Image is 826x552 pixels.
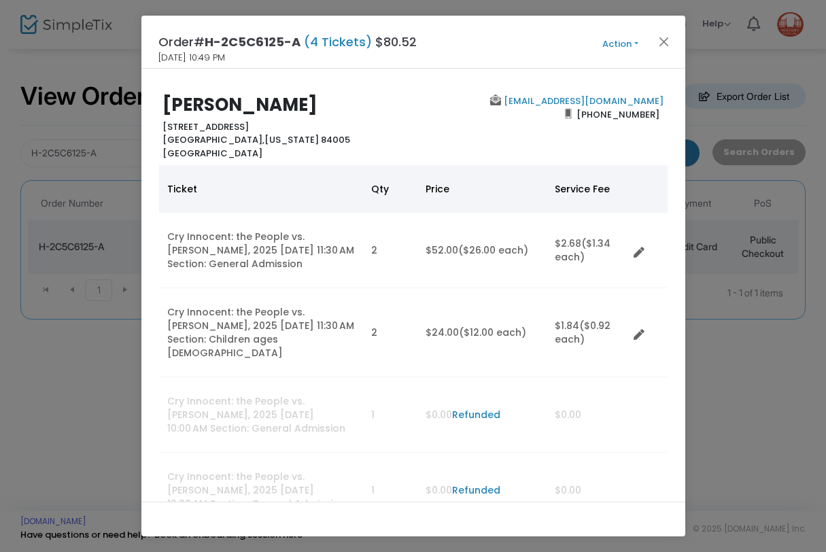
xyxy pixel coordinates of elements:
td: Cry Innocent: the People vs. [PERSON_NAME], 2025 [DATE] 10:00 AM Section: General Admission [159,453,363,528]
td: $1.84 [547,288,628,377]
td: $0.00 [417,453,547,528]
td: 1 [363,453,417,528]
td: 2 [363,288,417,377]
button: Close [655,33,672,50]
td: Cry Innocent: the People vs. [PERSON_NAME], 2025 [DATE] 11:30 AM Section: General Admission [159,213,363,288]
a: Refunded [452,408,500,421]
a: Refunded [452,483,500,497]
td: $52.00 [417,213,547,288]
td: 2 [363,213,417,288]
span: ($0.92 each) [555,319,610,346]
td: $2.68 [547,213,628,288]
th: Service Fee [547,165,628,213]
span: [PHONE_NUMBER] [572,103,664,125]
span: H-2C5C6125-A [205,33,300,50]
td: $0.00 [547,453,628,528]
td: $0.00 [417,377,547,453]
span: ($26.00 each) [458,243,528,257]
span: ($1.34 each) [555,237,610,264]
span: (4 Tickets) [300,33,375,50]
a: [EMAIL_ADDRESS][DOMAIN_NAME] [501,94,664,107]
td: Cry Innocent: the People vs. [PERSON_NAME], 2025 [DATE] 10:00 AM Section: General Admission [159,377,363,453]
span: [DATE] 10:49 PM [158,51,225,65]
th: Qty [363,165,417,213]
th: Price [417,165,547,213]
td: 1 [363,377,417,453]
span: [GEOGRAPHIC_DATA], [162,133,264,146]
th: Ticket [159,165,363,213]
span: ($12.00 each) [459,326,526,339]
td: Cry Innocent: the People vs. [PERSON_NAME], 2025 [DATE] 11:30 AM Section: Children ages [DEMOGRAP... [159,288,363,377]
button: Action [580,37,661,52]
b: [STREET_ADDRESS] [US_STATE] 84005 [GEOGRAPHIC_DATA] [162,120,350,160]
td: $24.00 [417,288,547,377]
td: $0.00 [547,377,628,453]
b: [PERSON_NAME] [162,92,317,117]
h4: Order# $80.52 [158,33,417,51]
